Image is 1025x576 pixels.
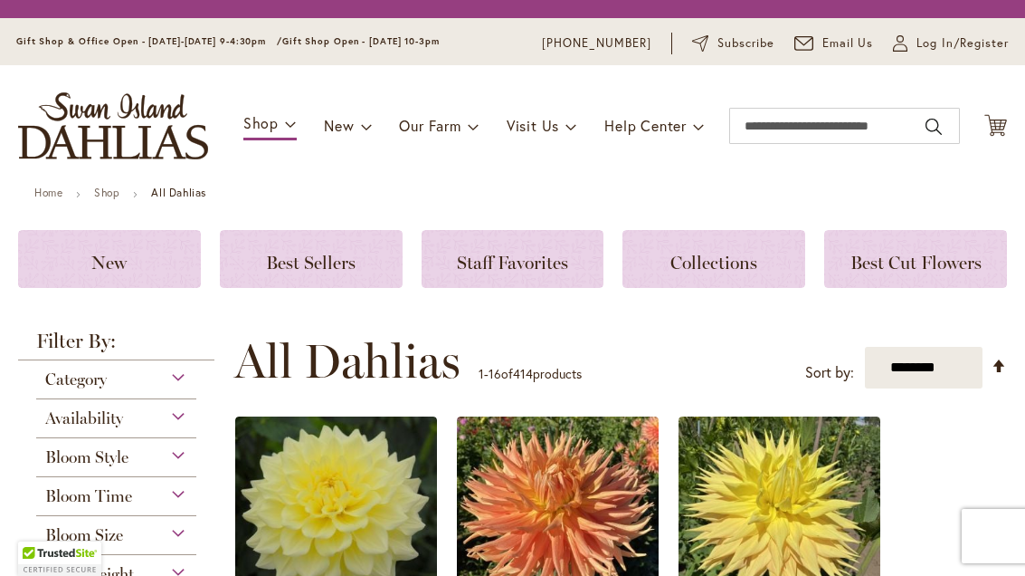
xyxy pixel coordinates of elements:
span: Collections [670,252,757,274]
span: Email Us [822,34,874,53]
a: New [18,230,201,288]
span: Bloom Size [45,525,123,545]
strong: Filter By: [18,331,214,360]
span: 16 [489,365,501,382]
iframe: Launch Accessibility Center [14,512,64,562]
span: Help Center [604,116,687,135]
a: Best Sellers [220,230,403,288]
span: Bloom Style [45,447,128,467]
span: All Dahlias [234,334,460,389]
span: Shop [243,113,279,132]
span: Availability [45,408,123,428]
span: Bloom Time [45,486,132,506]
span: Staff Favorites [457,252,568,274]
span: Our Farm [399,116,460,135]
span: Visit Us [507,116,559,135]
span: Category [45,370,107,389]
a: [PHONE_NUMBER] [542,34,651,53]
a: Log In/Register [893,34,1009,53]
span: 1 [479,365,484,382]
a: Email Us [794,34,874,53]
span: Log In/Register [916,34,1009,53]
label: Sort by: [805,356,854,389]
a: Staff Favorites [422,230,604,288]
p: - of products [479,360,582,389]
span: Gift Shop & Office Open - [DATE]-[DATE] 9-4:30pm / [16,35,282,47]
strong: All Dahlias [151,186,206,199]
button: Search [925,112,942,141]
a: Shop [94,186,119,199]
span: 414 [513,365,533,382]
a: Collections [622,230,805,288]
a: Subscribe [692,34,774,53]
a: Best Cut Flowers [824,230,1007,288]
a: Home [34,186,62,199]
span: Subscribe [717,34,774,53]
span: Gift Shop Open - [DATE] 10-3pm [282,35,440,47]
span: Best Sellers [266,252,356,274]
span: Best Cut Flowers [850,252,982,274]
a: store logo [18,92,208,159]
span: New [324,116,354,135]
span: New [91,252,127,274]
